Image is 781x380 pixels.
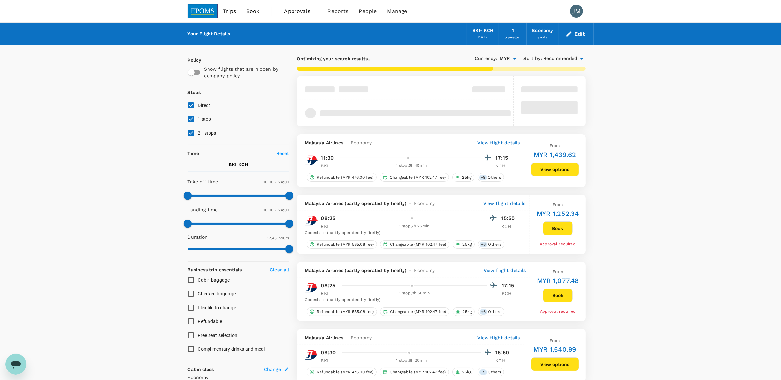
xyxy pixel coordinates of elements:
[321,282,336,290] p: 08:25
[188,267,242,272] strong: Business trip essentials
[484,267,526,274] p: View flight details
[496,349,512,357] p: 15:50
[496,154,512,162] p: 17:15
[414,267,435,274] span: Economy
[314,175,376,180] span: Refundable (MYR 476.00 fee)
[314,369,376,375] span: Refundable (MYR 476.00 fee)
[198,277,230,283] span: Cabin baggage
[502,282,518,290] p: 17:15
[342,163,481,169] div: 1 stop , 5h 45min
[460,369,474,375] span: 25kg
[387,175,449,180] span: Changeable (MYR 102.47 fee)
[460,309,475,315] span: 25kg
[486,242,504,247] span: Others
[267,236,289,240] span: 12.45 hours
[305,230,518,236] div: Codeshare (partly operated by firefly)
[524,55,542,62] span: Sort by :
[198,116,211,122] span: 1 stop
[188,30,230,38] div: Your Flight Details
[305,154,318,167] img: MH
[380,240,449,249] div: Changeable (MYR 102.47 fee)
[380,307,449,316] div: Changeable (MYR 102.47 fee)
[532,27,553,34] div: Economy
[321,223,338,230] p: BKI
[540,309,576,314] span: Approval required
[550,143,560,148] span: From
[504,34,521,41] div: traveller
[359,7,377,15] span: People
[305,267,407,274] span: Malaysia Airlines (partly operated by firefly)
[305,334,344,341] span: Malaysia Airlines
[472,27,493,34] div: BKI - KCH
[314,242,377,247] span: Refundable (MYR 585.08 fee)
[198,103,210,108] span: Direct
[198,130,216,136] span: 2+ stops
[460,242,475,247] span: 25kg
[204,66,285,79] p: Show flights that are hidden by company policy
[297,55,441,62] p: Optimizing your search results..
[538,34,548,41] div: seats
[540,242,576,246] span: Approval required
[188,206,218,213] p: Landing time
[305,139,344,146] span: Malaysia Airlines
[263,208,289,212] span: 00:00 - 24:00
[246,7,260,15] span: Book
[5,354,26,375] iframe: Button to launch messaging window
[553,269,563,274] span: From
[388,309,449,315] span: Changeable (MYR 102.47 fee)
[198,346,265,352] span: Complimentary drinks and meal
[342,290,487,297] div: 1 stop , 8h 50min
[342,357,481,364] div: 1 stop , 6h 20min
[263,180,289,184] span: 00:00 - 24:00
[537,208,579,219] h6: MYR 1,252.34
[307,240,377,249] div: Refundable (MYR 585.08 fee)
[510,54,519,63] button: Open
[305,214,318,227] img: MH
[479,369,487,375] span: + 9
[486,309,504,315] span: Others
[553,202,563,207] span: From
[321,349,336,357] p: 09:30
[388,242,449,247] span: Changeable (MYR 102.47 fee)
[188,90,201,95] strong: Stops
[460,175,474,180] span: 25kg
[480,309,487,315] span: + 6
[543,221,573,235] button: Book
[307,173,377,182] div: Refundable (MYR 476.00 fee)
[188,57,194,63] p: Policy
[452,173,475,182] div: 25kg
[188,234,208,240] p: Duration
[534,344,576,355] h6: MYR 1,540.99
[284,7,317,15] span: Approvals
[198,291,236,296] span: Checked baggage
[188,178,218,185] p: Take off time
[501,223,518,230] p: KCH
[198,319,222,324] span: Refundable
[387,369,449,375] span: Changeable (MYR 102.47 fee)
[305,200,407,207] span: Malaysia Airlines (partly operated by firefly)
[496,163,512,169] p: KCH
[502,290,518,297] p: KCH
[351,334,372,341] span: Economy
[351,139,372,146] span: Economy
[486,175,504,180] span: Others
[478,368,504,376] div: +9Others
[570,5,583,18] div: JM
[314,309,377,315] span: Refundable (MYR 585.08 fee)
[478,334,520,341] p: View flight details
[543,289,573,302] button: Book
[478,307,504,316] div: +6Others
[406,267,414,274] span: -
[501,215,518,222] p: 15:50
[321,290,338,297] p: BKI
[307,307,377,316] div: Refundable (MYR 585.08 fee)
[537,275,579,286] h6: MYR 1,077.48
[343,139,351,146] span: -
[452,368,475,376] div: 25kg
[305,348,318,362] img: MH
[276,150,289,157] p: Reset
[478,240,504,249] div: +6Others
[453,240,475,249] div: 25kg
[229,161,248,168] p: BKI - KCH
[343,334,351,341] span: -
